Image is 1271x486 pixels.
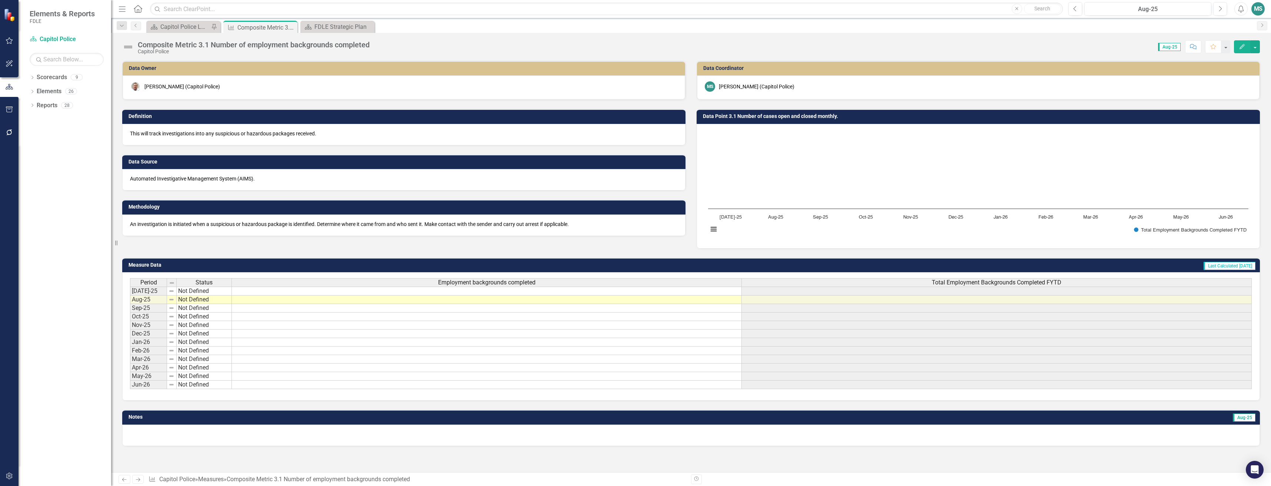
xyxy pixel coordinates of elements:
div: Composite Metric 3.1 Number of employment backgrounds completed [138,41,370,49]
span: Last Calculated [DATE] [1204,262,1255,270]
img: 8DAGhfEEPCf229AAAAAElFTkSuQmCC [169,297,174,303]
img: 8DAGhfEEPCf229AAAAAElFTkSuQmCC [169,365,174,371]
svg: Interactive chart [704,130,1252,241]
p: This will track investigations into any suspicious or hazardous packages received. [130,130,678,137]
text: May-26 [1173,215,1189,220]
span: Search [1034,6,1050,11]
img: 8DAGhfEEPCf229AAAAAElFTkSuQmCC [169,356,174,362]
td: Nov-25 [130,321,167,330]
text: Jan-26 [994,215,1008,220]
h3: Data Coordinator [703,65,1256,71]
button: Search [1024,4,1061,14]
img: 8DAGhfEEPCf229AAAAAElFTkSuQmCC [169,339,174,345]
div: [PERSON_NAME] (Capitol Police) [144,83,220,90]
small: FDLE [30,18,95,24]
img: 8DAGhfEEPCf229AAAAAElFTkSuQmCC [169,280,175,286]
text: Dec-25 [948,215,963,220]
text: Sep-25 [813,215,828,220]
span: Status [196,279,213,286]
a: Reports [37,101,57,110]
div: Open Intercom Messenger [1246,461,1264,479]
a: FDLE Strategic Plan [302,22,373,31]
span: Period [140,279,157,286]
img: 8DAGhfEEPCf229AAAAAElFTkSuQmCC [169,348,174,354]
button: Show Total Employment Backgrounds Completed FYTD [1134,227,1245,233]
span: Aug-25 [1233,414,1255,422]
div: [PERSON_NAME] (Capitol Police) [719,83,794,90]
div: FDLE Strategic Plan [314,22,373,31]
td: Apr-26 [130,364,167,372]
h3: Data Owner [129,65,681,71]
a: Capitol Police Landing [148,22,209,31]
img: 8DAGhfEEPCf229AAAAAElFTkSuQmCC [169,305,174,311]
td: Sep-25 [130,304,167,313]
img: 8DAGhfEEPCf229AAAAAElFTkSuQmCC [169,331,174,337]
div: 28 [61,102,73,108]
div: Capitol Police [138,49,370,54]
td: Jun-26 [130,381,167,389]
text: Mar-26 [1083,215,1098,220]
text: Oct-25 [859,215,873,220]
a: Scorecards [37,73,67,82]
a: Capitol Police [159,476,195,483]
img: ClearPoint Strategy [4,8,17,21]
img: Not Defined [122,41,134,53]
span: Total Employment Backgrounds Completed FYTD [932,279,1061,286]
img: 8DAGhfEEPCf229AAAAAElFTkSuQmCC [169,373,174,379]
td: Not Defined [177,313,232,321]
img: 8DAGhfEEPCf229AAAAAElFTkSuQmCC [169,322,174,328]
h3: Data Source [129,159,682,165]
td: Not Defined [177,347,232,355]
td: Not Defined [177,304,232,313]
td: [DATE]-25 [130,287,167,296]
div: » » [149,475,685,484]
td: Not Defined [177,287,232,296]
div: MS [705,81,715,92]
td: Feb-26 [130,347,167,355]
span: Elements & Reports [30,9,95,18]
button: View chart menu, Chart [708,224,719,234]
td: Dec-25 [130,330,167,338]
text: [DATE]-25 [720,215,742,220]
div: 26 [65,88,77,95]
td: Jan-26 [130,338,167,347]
span: Employment backgrounds completed [438,279,536,286]
td: Not Defined [177,372,232,381]
td: May-26 [130,372,167,381]
text: Nov-25 [903,215,918,220]
text: Aug-25 [768,215,783,220]
img: 8DAGhfEEPCf229AAAAAElFTkSuQmCC [169,314,174,320]
td: Not Defined [177,338,232,347]
td: Mar-26 [130,355,167,364]
img: 8DAGhfEEPCf229AAAAAElFTkSuQmCC [169,382,174,388]
td: Not Defined [177,321,232,330]
div: 9 [71,74,83,81]
td: Not Defined [177,330,232,338]
td: Not Defined [177,296,232,304]
a: Elements [37,87,61,96]
input: Search Below... [30,53,104,66]
a: Measures [198,476,224,483]
td: Not Defined [177,364,232,372]
td: Aug-25 [130,296,167,304]
span: Aug-25 [1158,43,1181,51]
td: Not Defined [177,381,232,389]
h3: Definition [129,114,682,119]
p: An investigation is initiated when a suspicious or hazardous package is identified. Determine whe... [130,220,678,228]
text: Feb-26 [1038,215,1053,220]
h3: Measure Data [129,262,563,268]
input: Search ClearPoint... [150,3,1063,16]
td: Oct-25 [130,313,167,321]
img: Herbert Wester [130,81,141,92]
button: MS [1251,2,1265,16]
div: Composite Metric 3.1 Number of employment backgrounds completed [237,23,296,32]
button: Aug-25 [1084,2,1211,16]
text: Jun-26 [1219,215,1233,220]
a: Capitol Police [30,35,104,44]
text: Apr-26 [1129,215,1143,220]
td: Not Defined [177,355,232,364]
h3: Data Point 3.1 Number of cases open and closed monthly. [703,114,1256,119]
h3: Notes [129,414,553,420]
div: Capitol Police Landing [160,22,209,31]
